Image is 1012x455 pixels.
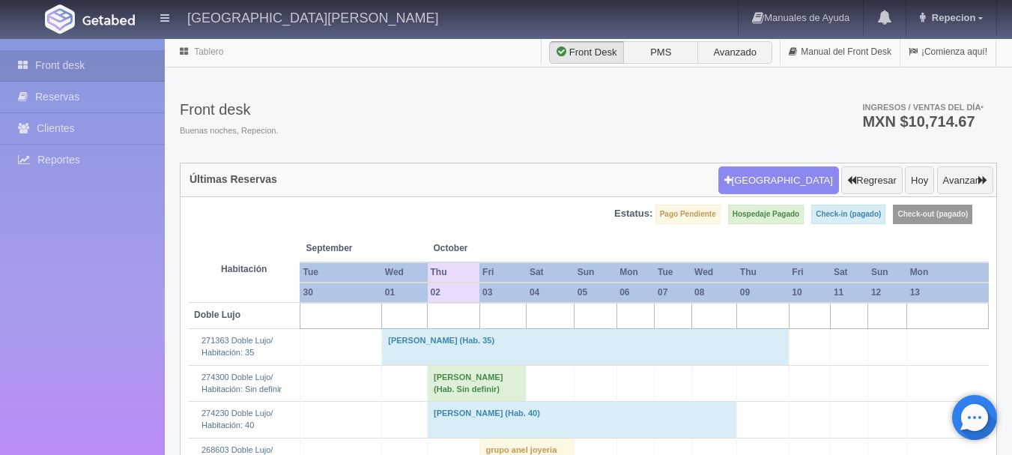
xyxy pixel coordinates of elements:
[614,207,652,221] label: Estatus:
[728,205,804,224] label: Hospedaje Pagado
[900,37,996,67] a: ¡Comienza aquí!
[868,283,907,303] th: 12
[45,4,75,34] img: Getabed
[868,262,907,283] th: Sun
[527,283,575,303] th: 04
[575,283,616,303] th: 05
[306,242,421,255] span: September
[428,365,527,401] td: [PERSON_NAME] (Hab. Sin definir)
[194,310,240,320] b: Doble Lujo
[549,41,624,64] label: Front Desk
[187,7,438,26] h4: [GEOGRAPHIC_DATA][PERSON_NAME]
[428,262,480,283] th: Thu
[194,46,223,57] a: Tablero
[221,264,267,274] strong: Habitación
[697,41,772,64] label: Avanzado
[718,166,839,195] button: [GEOGRAPHIC_DATA]
[428,283,480,303] th: 02
[811,205,885,224] label: Check-in (pagado)
[905,166,934,195] button: Hoy
[202,373,282,394] a: 274300 Doble Lujo/Habitación: Sin definir
[789,283,831,303] th: 10
[202,336,273,357] a: 271363 Doble Lujo/Habitación: 35
[434,242,521,255] span: October
[789,262,831,283] th: Fri
[479,262,527,283] th: Fri
[82,14,135,25] img: Getabed
[382,262,428,283] th: Wed
[623,41,698,64] label: PMS
[691,262,737,283] th: Wed
[655,283,691,303] th: 07
[382,329,790,365] td: [PERSON_NAME] (Hab. 35)
[382,283,428,303] th: 01
[575,262,616,283] th: Sun
[893,205,972,224] label: Check-out (pagado)
[527,262,575,283] th: Sat
[831,283,868,303] th: 11
[862,114,984,129] h3: MXN $10,714.67
[907,283,989,303] th: 13
[616,262,655,283] th: Mon
[737,262,790,283] th: Thu
[190,174,277,185] h4: Últimas Reservas
[937,166,993,195] button: Avanzar
[655,205,721,224] label: Pago Pendiente
[655,262,691,283] th: Tue
[841,166,902,195] button: Regresar
[300,262,381,283] th: Tue
[616,283,655,303] th: 06
[907,262,989,283] th: Mon
[180,125,278,137] span: Buenas noches, Repecion.
[781,37,900,67] a: Manual del Front Desk
[928,12,976,23] span: Repecion
[479,283,527,303] th: 03
[300,283,381,303] th: 30
[691,283,737,303] th: 08
[180,101,278,118] h3: Front desk
[202,409,273,430] a: 274230 Doble Lujo/Habitación: 40
[737,283,790,303] th: 09
[862,103,984,112] span: Ingresos / Ventas del día
[831,262,868,283] th: Sat
[428,402,737,438] td: [PERSON_NAME] (Hab. 40)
